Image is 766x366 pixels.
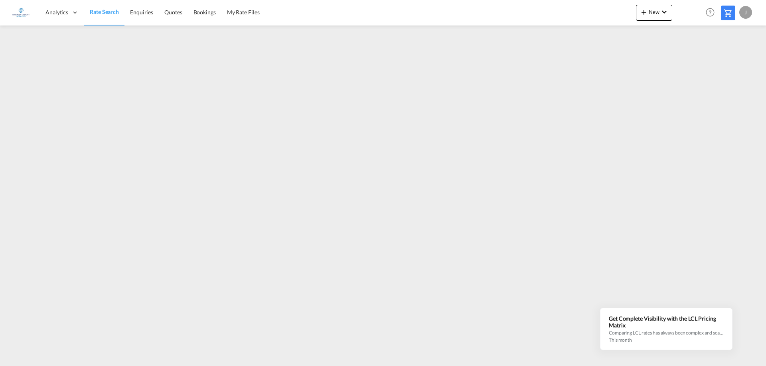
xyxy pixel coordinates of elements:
span: My Rate Files [227,9,260,16]
div: J [739,6,752,19]
span: Bookings [193,9,216,16]
span: Rate Search [90,8,119,15]
md-icon: icon-chevron-down [659,7,669,17]
div: Help [703,6,721,20]
button: icon-plus 400-fgNewicon-chevron-down [636,5,672,21]
span: Enquiries [130,9,153,16]
md-icon: icon-plus 400-fg [639,7,649,17]
img: 6a2c35f0b7c411ef99d84d375d6e7407.jpg [12,4,30,22]
span: New [639,9,669,15]
span: Analytics [45,8,68,16]
span: Quotes [164,9,182,16]
span: Help [703,6,717,19]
